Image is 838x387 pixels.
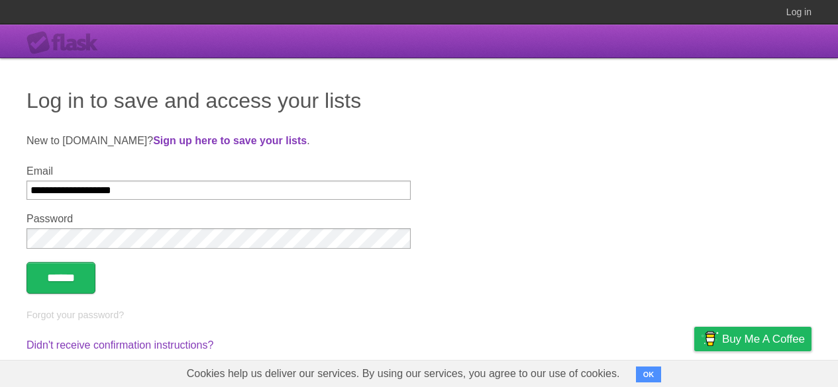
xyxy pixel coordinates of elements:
h1: Log in to save and access your lists [26,85,812,116]
span: Buy me a coffee [722,327,805,351]
a: Didn't receive confirmation instructions? [26,339,213,351]
label: Password [26,213,411,225]
div: Flask [26,31,106,55]
button: OK [636,366,662,382]
label: Email [26,165,411,177]
span: Cookies help us deliver our services. By using our services, you agree to our use of cookies. [174,361,633,387]
a: Buy me a coffee [694,327,812,351]
a: Sign up here to save your lists [153,135,307,146]
p: New to [DOMAIN_NAME]? . [26,133,812,149]
a: Forgot your password? [26,310,124,320]
img: Buy me a coffee [701,327,719,350]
